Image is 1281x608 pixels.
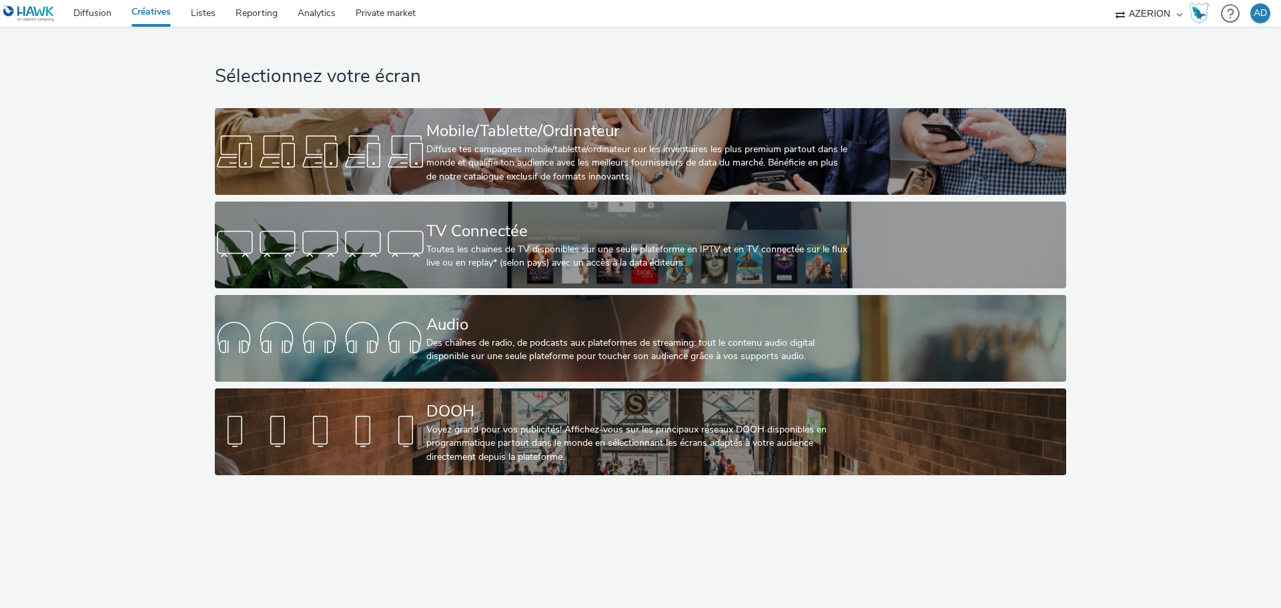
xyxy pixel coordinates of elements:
[1189,3,1214,24] a: Hawk Academy
[215,108,1065,195] a: Mobile/Tablette/OrdinateurDiffuse tes campagnes mobile/tablette/ordinateur sur les inventaires le...
[426,423,849,464] div: Voyez grand pour vos publicités! Affichez-vous sur les principaux réseaux DOOH disponibles en pro...
[215,295,1065,382] a: AudioDes chaînes de radio, de podcasts aux plateformes de streaming: tout le contenu audio digita...
[426,313,849,336] div: Audio
[426,143,849,184] div: Diffuse tes campagnes mobile/tablette/ordinateur sur les inventaires les plus premium partout dan...
[426,400,849,423] div: DOOH
[215,64,1065,89] h1: Sélectionnez votre écran
[426,243,849,270] div: Toutes les chaines de TV disponibles sur une seule plateforme en IPTV et en TV connectée sur le f...
[1189,3,1209,24] img: Hawk Academy
[215,388,1065,475] a: DOOHVoyez grand pour vos publicités! Affichez-vous sur les principaux réseaux DOOH disponibles en...
[215,202,1065,288] a: TV ConnectéeToutes les chaines de TV disponibles sur une seule plateforme en IPTV et en TV connec...
[3,5,55,22] img: undefined Logo
[426,119,849,143] div: Mobile/Tablette/Ordinateur
[426,220,849,243] div: TV Connectée
[1254,3,1267,23] div: AD
[426,336,849,364] div: Des chaînes de radio, de podcasts aux plateformes de streaming: tout le contenu audio digital dis...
